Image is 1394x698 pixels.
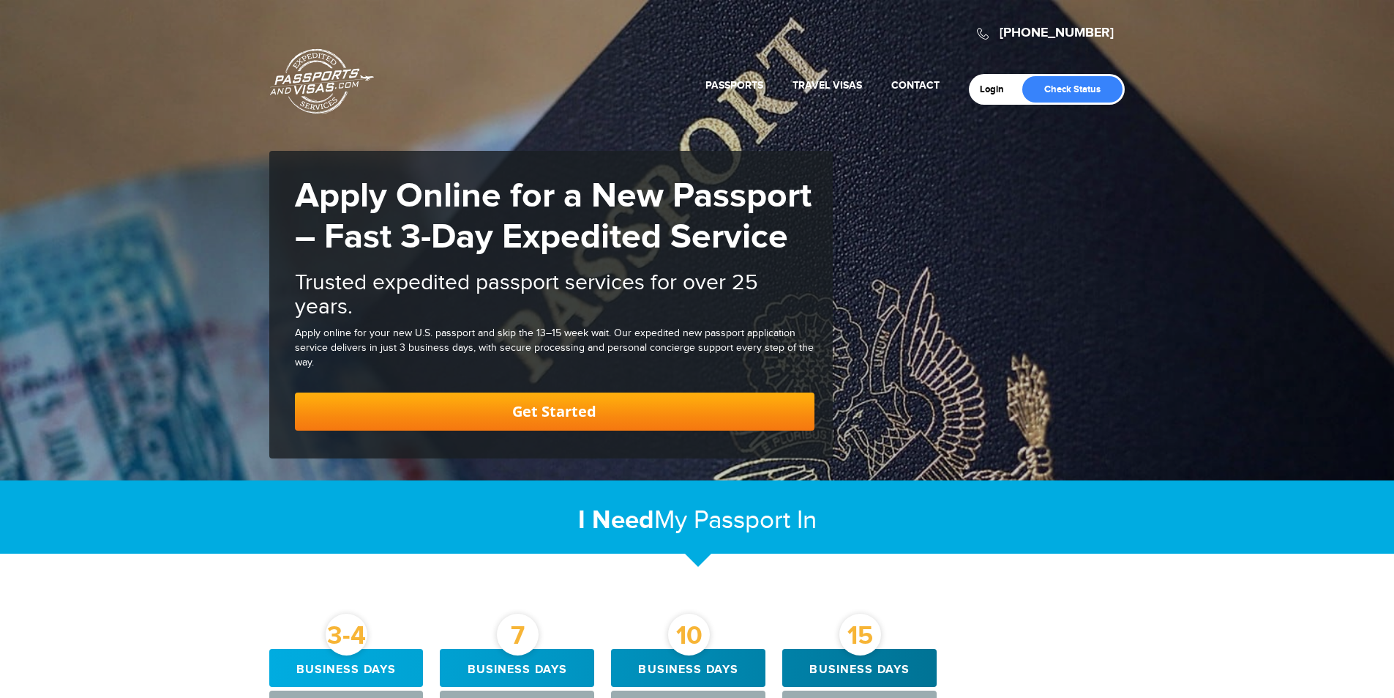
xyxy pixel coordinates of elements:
[611,649,765,687] div: Business days
[1022,76,1123,103] a: Check Status
[839,614,881,656] div: 15
[668,614,710,656] div: 10
[694,505,817,535] span: Passport In
[578,505,654,536] strong: I Need
[705,79,763,92] a: Passports
[295,393,814,431] a: Get Started
[295,175,812,259] strong: Apply Online for a New Passport – Fast 3-Day Expedited Service
[440,649,594,687] div: Business days
[980,83,1014,95] a: Login
[269,649,424,687] div: Business days
[295,271,814,319] h2: Trusted expedited passport services for over 25 years.
[270,48,374,114] a: Passports & [DOMAIN_NAME]
[269,505,1125,536] h2: My
[497,614,539,656] div: 7
[1000,25,1114,41] a: [PHONE_NUMBER]
[295,327,814,371] div: Apply online for your new U.S. passport and skip the 13–15 week wait. Our expedited new passport ...
[782,649,937,687] div: Business days
[326,614,367,656] div: 3-4
[891,79,940,92] a: Contact
[792,79,862,92] a: Travel Visas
